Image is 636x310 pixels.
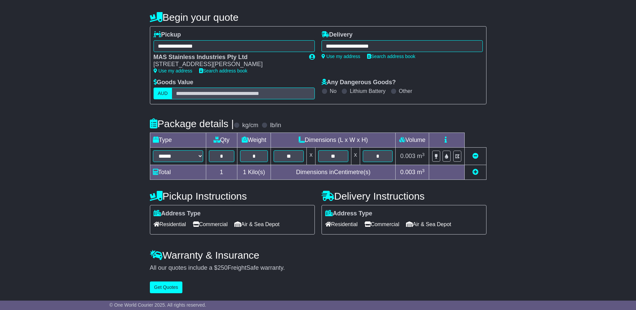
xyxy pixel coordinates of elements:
a: Search address book [199,68,247,73]
label: AUD [154,88,172,99]
a: Add new item [472,169,478,175]
span: m [417,169,425,175]
label: kg/cm [242,122,258,129]
span: Air & Sea Depot [234,219,280,229]
span: Residential [325,219,358,229]
div: MAS Stainless Industries Pty Ltd [154,54,302,61]
h4: Begin your quote [150,12,486,23]
label: Goods Value [154,79,193,86]
td: Dimensions (L x W x H) [271,133,396,148]
div: [STREET_ADDRESS][PERSON_NAME] [154,61,302,68]
h4: Package details | [150,118,234,129]
td: x [351,148,360,165]
h4: Pickup Instructions [150,191,315,202]
span: 0.003 [400,169,415,175]
span: Commercial [193,219,228,229]
label: Delivery [322,31,353,39]
td: Total [150,165,206,180]
a: Search address book [367,54,415,59]
span: Air & Sea Depot [406,219,451,229]
span: 1 [243,169,246,175]
span: 250 [218,264,228,271]
label: Other [399,88,412,94]
sup: 3 [422,152,425,157]
button: Get Quotes [150,281,183,293]
td: Type [150,133,206,148]
h4: Warranty & Insurance [150,250,486,261]
label: Address Type [325,210,372,217]
label: Address Type [154,210,201,217]
a: Use my address [322,54,360,59]
span: Commercial [364,219,399,229]
span: m [417,153,425,159]
a: Remove this item [472,153,478,159]
label: Pickup [154,31,181,39]
td: Weight [237,133,271,148]
td: Volume [396,133,429,148]
label: lb/in [270,122,281,129]
label: No [330,88,337,94]
label: Lithium Battery [350,88,386,94]
label: Any Dangerous Goods? [322,79,396,86]
a: Use my address [154,68,192,73]
span: 0.003 [400,153,415,159]
h4: Delivery Instructions [322,191,486,202]
td: x [307,148,315,165]
span: Residential [154,219,186,229]
td: 1 [206,165,237,180]
div: All our quotes include a $ FreightSafe warranty. [150,264,486,272]
span: © One World Courier 2025. All rights reserved. [109,302,206,308]
td: Dimensions in Centimetre(s) [271,165,396,180]
sup: 3 [422,168,425,173]
td: Kilo(s) [237,165,271,180]
td: Qty [206,133,237,148]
